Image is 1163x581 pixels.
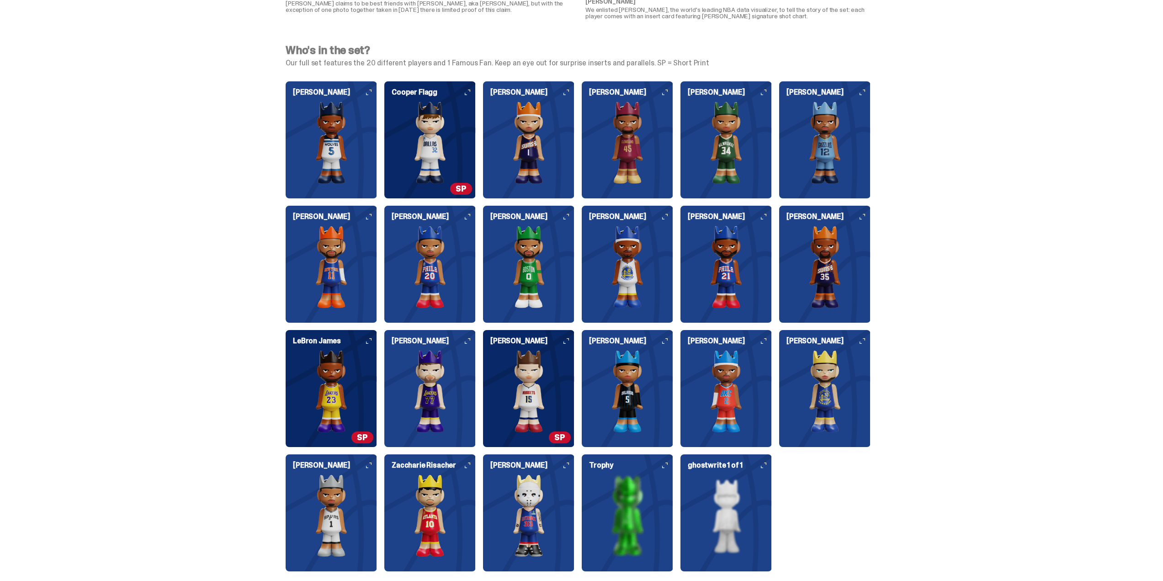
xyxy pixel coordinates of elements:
[384,474,476,557] img: card image
[688,213,772,220] h6: [PERSON_NAME]
[392,462,476,469] h6: Zaccharie Risacher
[582,474,673,557] img: card image
[688,462,772,469] h6: ghostwrite 1 of 1
[384,101,476,184] img: card image
[582,350,673,432] img: card image
[786,213,871,220] h6: [PERSON_NAME]
[589,89,673,96] h6: [PERSON_NAME]
[585,6,871,19] p: We enlisted [PERSON_NAME], the world's leading NBA data visualizer, to tell the story of the set:...
[384,350,476,432] img: card image
[293,89,377,96] h6: [PERSON_NAME]
[680,474,772,557] img: card image
[286,101,377,184] img: card image
[384,226,476,308] img: card image
[779,226,871,308] img: card image
[293,213,377,220] h6: [PERSON_NAME]
[293,462,377,469] h6: [PERSON_NAME]
[786,337,871,345] h6: [PERSON_NAME]
[351,432,373,443] span: SP
[589,213,673,220] h6: [PERSON_NAME]
[483,350,574,432] img: card image
[392,213,476,220] h6: [PERSON_NAME]
[450,183,472,195] span: SP
[483,474,574,557] img: card image
[286,226,377,308] img: card image
[293,337,377,345] h6: LeBron James
[490,462,574,469] h6: [PERSON_NAME]
[490,337,574,345] h6: [PERSON_NAME]
[582,226,673,308] img: card image
[392,89,476,96] h6: Cooper Flagg
[589,337,673,345] h6: [PERSON_NAME]
[286,350,377,432] img: card image
[680,101,772,184] img: card image
[392,337,476,345] h6: [PERSON_NAME]
[582,101,673,184] img: card image
[549,432,571,443] span: SP
[490,213,574,220] h6: [PERSON_NAME]
[483,226,574,308] img: card image
[680,350,772,432] img: card image
[286,474,377,557] img: card image
[688,337,772,345] h6: [PERSON_NAME]
[786,89,871,96] h6: [PERSON_NAME]
[779,350,871,432] img: card image
[589,462,673,469] h6: Trophy
[286,59,871,67] p: Our full set features the 20 different players and 1 Famous Fan. Keep an eye out for surprise ins...
[688,89,772,96] h6: [PERSON_NAME]
[779,101,871,184] img: card image
[286,45,871,56] h4: Who's in the set?
[490,89,574,96] h6: [PERSON_NAME]
[680,226,772,308] img: card image
[483,101,574,184] img: card image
